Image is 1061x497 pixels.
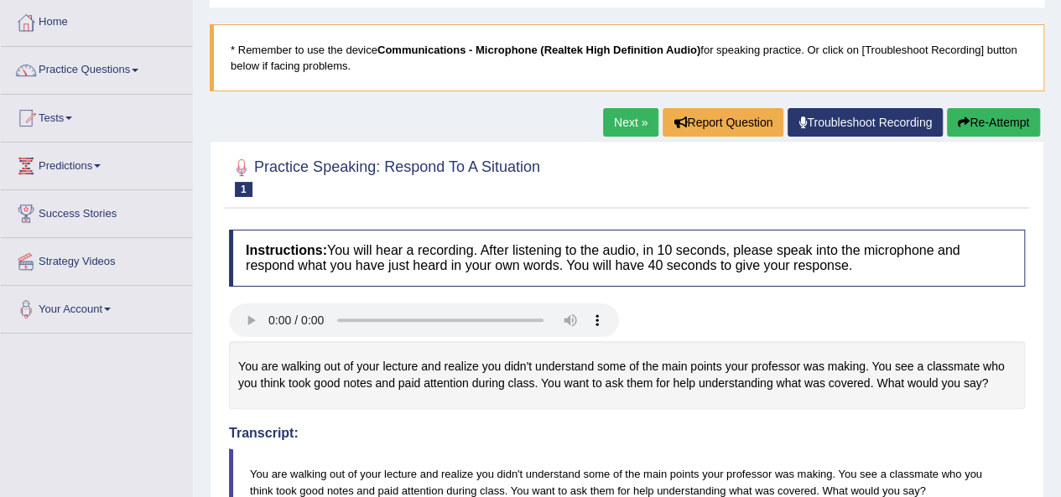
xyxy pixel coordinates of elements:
[246,243,327,257] b: Instructions:
[1,142,192,184] a: Predictions
[210,24,1044,91] blockquote: * Remember to use the device for speaking practice. Or click on [Troubleshoot Recording] button b...
[788,108,943,137] a: Troubleshoot Recording
[229,230,1025,286] h4: You will hear a recording. After listening to the audio, in 10 seconds, please speak into the mic...
[1,47,192,89] a: Practice Questions
[603,108,658,137] a: Next »
[1,190,192,232] a: Success Stories
[1,238,192,280] a: Strategy Videos
[229,341,1025,409] div: You are walking out of your lecture and realize you didn't understand some of the main points you...
[663,108,783,137] button: Report Question
[229,155,540,197] h2: Practice Speaking: Respond To A Situation
[1,95,192,137] a: Tests
[377,44,700,56] b: Communications - Microphone (Realtek High Definition Audio)
[1,286,192,328] a: Your Account
[947,108,1040,137] button: Re-Attempt
[235,182,252,197] span: 1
